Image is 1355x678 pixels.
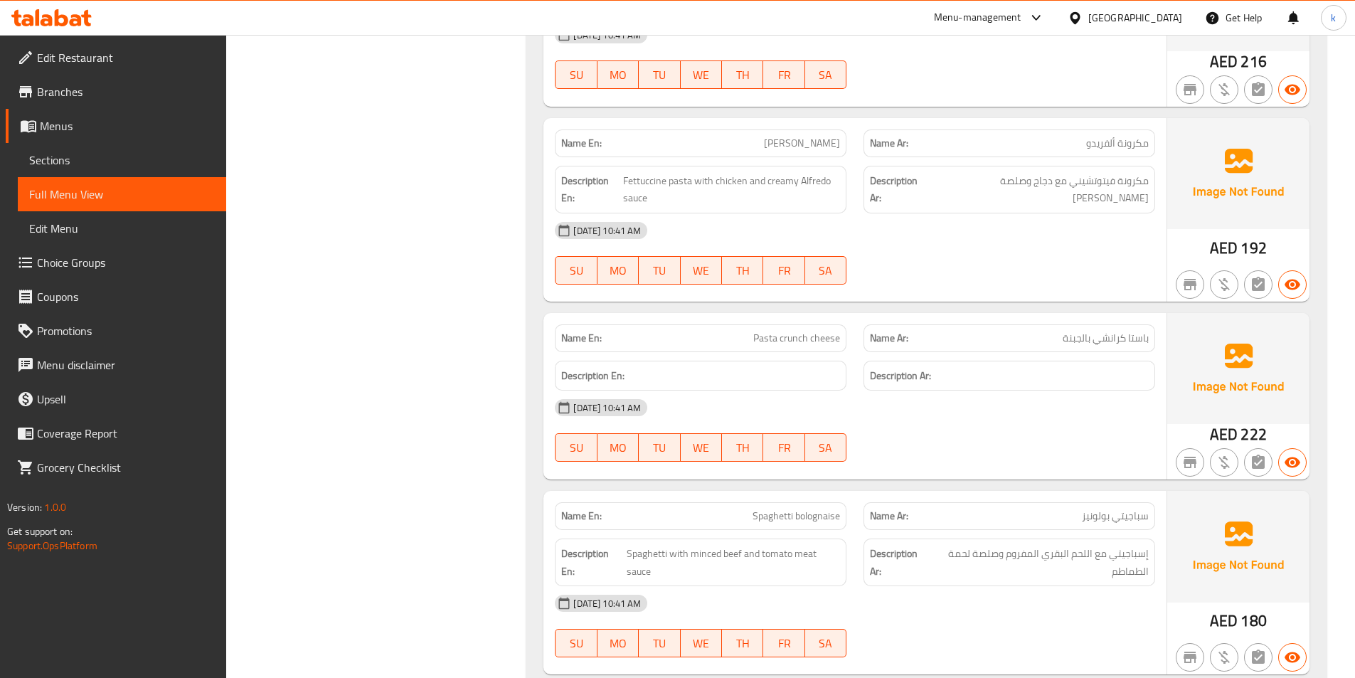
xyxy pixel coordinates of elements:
[753,509,840,524] span: Spaghetti bolognaise
[1210,607,1238,635] span: AED
[597,60,639,89] button: MO
[555,256,597,285] button: SU
[37,288,215,305] span: Coupons
[805,629,846,657] button: SA
[1240,420,1266,448] span: 222
[805,433,846,462] button: SA
[1210,420,1238,448] span: AED
[6,314,226,348] a: Promotions
[37,391,215,408] span: Upsell
[561,65,591,85] span: SU
[6,416,226,450] a: Coverage Report
[6,41,226,75] a: Edit Restaurant
[623,172,840,207] span: Fettuccine pasta with chicken and creamy Alfredo sauce
[811,260,841,281] span: SA
[37,459,215,476] span: Grocery Checklist
[568,597,647,610] span: [DATE] 10:41 AM
[1278,75,1307,104] button: Available
[870,509,908,524] strong: Name Ar:
[639,60,680,89] button: TU
[603,633,633,654] span: MO
[555,60,597,89] button: SU
[1240,48,1266,75] span: 216
[764,136,840,151] span: [PERSON_NAME]
[1210,234,1238,262] span: AED
[681,433,722,462] button: WE
[1176,643,1204,672] button: Not branch specific item
[753,331,840,346] span: Pasta crunch cheese
[932,172,1149,207] span: مكرونة فيتوتشيني مع دجاج وصلصة ألفريدو كريمية
[1167,313,1309,424] img: Ae5nvW7+0k+MAAAAAElFTkSuQmCC
[627,545,840,580] span: Spaghetti with minced beef and tomato meat sauce
[6,382,226,416] a: Upsell
[763,60,804,89] button: FR
[805,256,846,285] button: SA
[1240,607,1266,635] span: 180
[603,438,633,458] span: MO
[722,256,763,285] button: TH
[18,177,226,211] a: Full Menu View
[1176,75,1204,104] button: Not branch specific item
[728,65,758,85] span: TH
[870,331,908,346] strong: Name Ar:
[805,60,846,89] button: SA
[37,254,215,271] span: Choice Groups
[561,331,602,346] strong: Name En:
[929,545,1149,580] span: إسباجيتي مع اللحم البقري المفروم وصلصة لحمة الطماطم
[1088,10,1182,26] div: [GEOGRAPHIC_DATA]
[722,629,763,657] button: TH
[6,109,226,143] a: Menus
[6,450,226,484] a: Grocery Checklist
[7,536,97,555] a: Support.OpsPlatform
[870,545,926,580] strong: Description Ar:
[37,322,215,339] span: Promotions
[769,633,799,654] span: FR
[568,224,647,238] span: [DATE] 10:41 AM
[870,367,931,385] strong: Description Ar:
[644,65,674,85] span: TU
[18,143,226,177] a: Sections
[763,256,804,285] button: FR
[561,136,602,151] strong: Name En:
[44,498,66,517] span: 1.0.0
[1278,270,1307,299] button: Available
[597,629,639,657] button: MO
[639,629,680,657] button: TU
[603,65,633,85] span: MO
[686,633,716,654] span: WE
[561,172,620,207] strong: Description En:
[811,438,841,458] span: SA
[763,433,804,462] button: FR
[29,220,215,237] span: Edit Menu
[686,65,716,85] span: WE
[603,260,633,281] span: MO
[555,629,597,657] button: SU
[1167,491,1309,602] img: Ae5nvW7+0k+MAAAAAElFTkSuQmCC
[6,280,226,314] a: Coupons
[728,633,758,654] span: TH
[644,633,674,654] span: TU
[568,401,647,415] span: [DATE] 10:41 AM
[1278,643,1307,672] button: Available
[37,425,215,442] span: Coverage Report
[561,509,602,524] strong: Name En:
[1210,643,1238,672] button: Purchased item
[555,433,597,462] button: SU
[681,629,722,657] button: WE
[29,152,215,169] span: Sections
[6,245,226,280] a: Choice Groups
[18,211,226,245] a: Edit Menu
[1244,270,1272,299] button: Not has choices
[597,433,639,462] button: MO
[561,633,591,654] span: SU
[681,60,722,89] button: WE
[37,83,215,100] span: Branches
[37,49,215,66] span: Edit Restaurant
[7,498,42,517] span: Version:
[870,172,928,207] strong: Description Ar:
[7,522,73,541] span: Get support on:
[1167,118,1309,229] img: Ae5nvW7+0k+MAAAAAElFTkSuQmCC
[597,256,639,285] button: MO
[639,256,680,285] button: TU
[1210,48,1238,75] span: AED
